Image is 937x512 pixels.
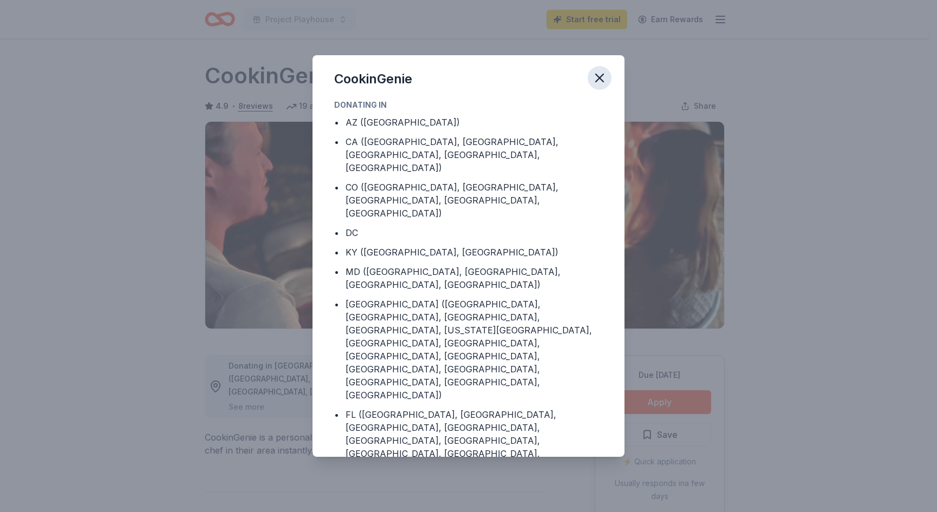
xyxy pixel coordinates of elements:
div: • [334,181,339,194]
div: AZ ([GEOGRAPHIC_DATA]) [346,116,460,129]
div: KY ([GEOGRAPHIC_DATA], [GEOGRAPHIC_DATA]) [346,246,558,259]
div: CO ([GEOGRAPHIC_DATA], [GEOGRAPHIC_DATA], [GEOGRAPHIC_DATA], [GEOGRAPHIC_DATA], [GEOGRAPHIC_DATA]) [346,181,603,220]
div: • [334,246,339,259]
div: [GEOGRAPHIC_DATA] ([GEOGRAPHIC_DATA], [GEOGRAPHIC_DATA], [GEOGRAPHIC_DATA], [GEOGRAPHIC_DATA], [U... [346,298,603,402]
div: • [334,408,339,421]
div: DC [346,226,358,239]
div: MD ([GEOGRAPHIC_DATA], [GEOGRAPHIC_DATA], [GEOGRAPHIC_DATA], [GEOGRAPHIC_DATA]) [346,265,603,291]
div: • [334,226,339,239]
div: • [334,116,339,129]
div: • [334,265,339,278]
div: • [334,298,339,311]
div: FL ([GEOGRAPHIC_DATA], [GEOGRAPHIC_DATA], [GEOGRAPHIC_DATA], [GEOGRAPHIC_DATA], [GEOGRAPHIC_DATA]... [346,408,603,512]
div: Donating in [334,99,603,111]
div: • [334,135,339,148]
div: CA ([GEOGRAPHIC_DATA], [GEOGRAPHIC_DATA], [GEOGRAPHIC_DATA], [GEOGRAPHIC_DATA], [GEOGRAPHIC_DATA]) [346,135,603,174]
div: CookinGenie [334,70,412,88]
